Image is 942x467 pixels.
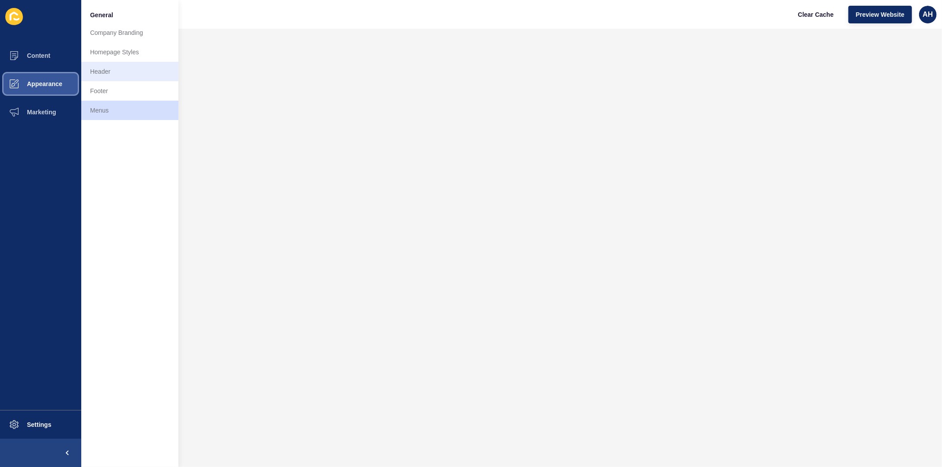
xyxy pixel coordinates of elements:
span: Preview Website [856,10,904,19]
a: Homepage Styles [81,42,178,62]
button: Clear Cache [791,6,841,23]
span: General [90,11,113,19]
a: Menus [81,101,178,120]
span: AH [923,10,933,19]
a: Header [81,62,178,81]
a: Footer [81,81,178,101]
span: Clear Cache [798,10,834,19]
button: Preview Website [848,6,912,23]
a: Company Branding [81,23,178,42]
